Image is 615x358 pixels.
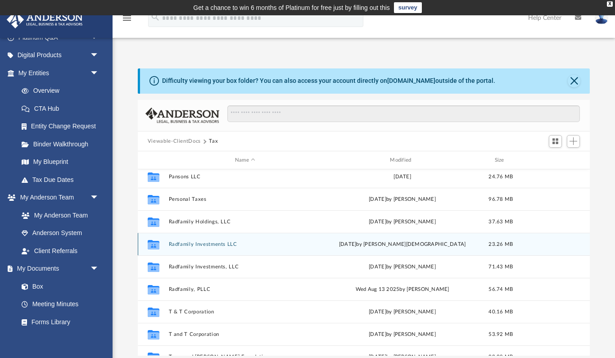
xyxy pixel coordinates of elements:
button: T & T Corporation [168,309,321,315]
button: Radfamily Investments LLC [168,241,321,247]
i: menu [122,13,132,23]
button: T and T Corporation [168,331,321,337]
a: Client Referrals [13,242,108,260]
button: Viewable-ClientDocs [148,137,201,145]
button: Pansons LLC [168,174,321,180]
span: 96.78 MB [488,197,513,202]
button: Add [567,135,580,148]
input: Search files and folders [227,105,580,122]
div: Modified [326,156,479,164]
div: Get a chance to win 6 months of Platinum for free just by filling out this [193,2,390,13]
a: My Anderson Team [13,206,104,224]
div: [DATE] by [PERSON_NAME] [326,331,479,339]
div: [DATE] by [PERSON_NAME] [326,195,479,204]
a: My Anderson Teamarrow_drop_down [6,189,108,207]
span: arrow_drop_down [90,260,108,278]
span: 71.43 MB [488,264,513,269]
a: Binder Walkthrough [13,135,113,153]
a: My Documentsarrow_drop_down [6,260,108,278]
div: Difficulty viewing your box folder? You can also access your account directly on outside of the p... [162,76,495,86]
span: 37.63 MB [488,219,513,224]
a: Forms Library [13,313,104,331]
a: survey [394,2,422,13]
a: menu [122,17,132,23]
span: 56.74 MB [488,287,513,292]
img: Anderson Advisors Platinum Portal [4,11,86,28]
div: id [142,156,164,164]
button: Personal Taxes [168,196,321,202]
button: Close [568,75,580,87]
span: arrow_drop_down [90,64,108,82]
span: arrow_drop_down [90,46,108,65]
a: Tax Due Dates [13,171,113,189]
div: [DATE] by [PERSON_NAME] [326,263,479,271]
div: by [PERSON_NAME][DEMOGRAPHIC_DATA] [326,240,479,249]
i: search [150,12,160,22]
a: Digital Productsarrow_drop_down [6,46,113,64]
div: id [523,156,586,164]
a: [DOMAIN_NAME] [387,77,435,84]
img: User Pic [595,11,608,24]
div: Name [168,156,321,164]
a: Entity Change Request [13,118,113,136]
div: Wed Aug 13 2025 by [PERSON_NAME] [326,285,479,294]
a: Overview [13,82,113,100]
div: [DATE] by [PERSON_NAME] [326,218,479,226]
a: My Entitiesarrow_drop_down [6,64,113,82]
a: Box [13,277,104,295]
div: Size [483,156,519,164]
div: [DATE] by [PERSON_NAME] [326,308,479,316]
span: [DATE] [339,242,357,247]
button: Radfamily, PLLC [168,286,321,292]
span: 24.76 MB [488,174,513,179]
a: My Blueprint [13,153,108,171]
span: arrow_drop_down [90,189,108,207]
a: Meeting Minutes [13,295,108,313]
button: Radfamily Investments, LLC [168,264,321,270]
span: 23.26 MB [488,242,513,247]
div: close [607,1,613,7]
button: Tax [209,137,218,145]
button: Switch to Grid View [549,135,562,148]
a: Anderson System [13,224,108,242]
span: 40.16 MB [488,309,513,314]
button: Radfamily Holdings, LLC [168,219,321,225]
a: CTA Hub [13,100,113,118]
div: grid [138,169,590,356]
div: [DATE] [326,173,479,181]
span: 53.92 MB [488,332,513,337]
